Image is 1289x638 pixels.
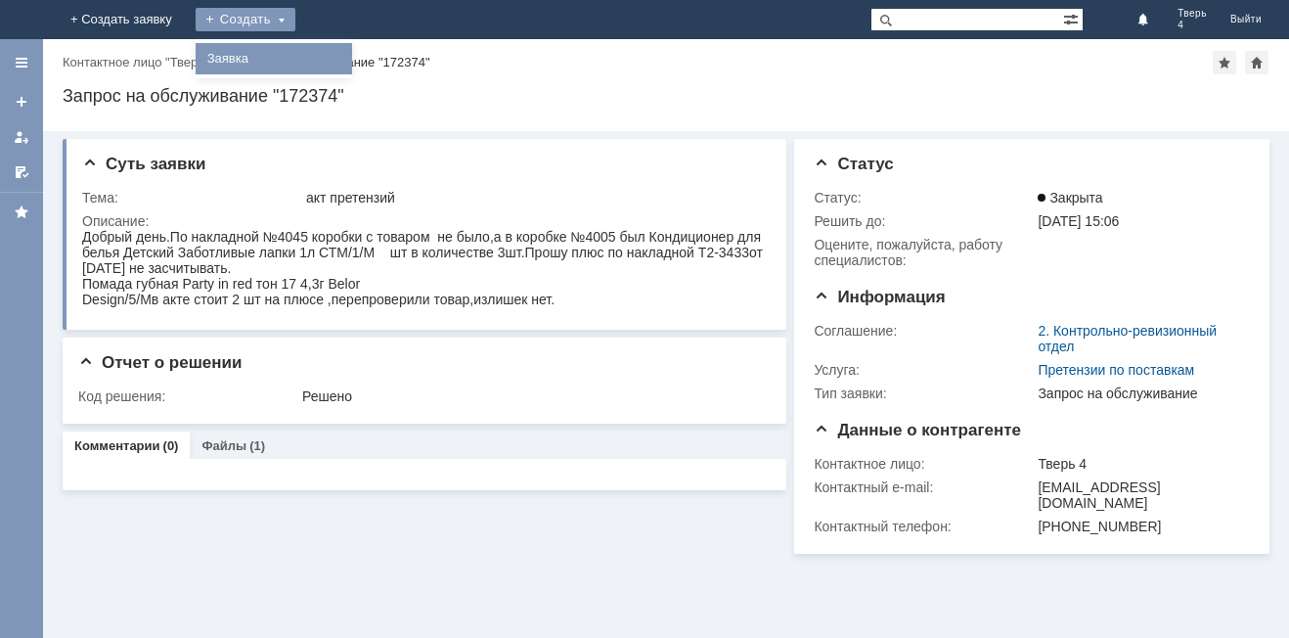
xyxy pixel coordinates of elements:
span: Расширенный поиск [1063,9,1083,27]
div: Добавить в избранное [1213,51,1236,74]
div: Запрос на обслуживание [1038,386,1241,401]
span: Данные о контрагенте [814,421,1021,439]
a: Комментарии [74,438,160,453]
div: Тема: [82,190,302,205]
div: Тип заявки: [814,386,1034,401]
a: Мои заявки [6,121,37,153]
a: Заявка [200,47,348,70]
div: Контактное лицо: [814,456,1034,472]
span: Тверь [1178,8,1207,20]
div: / [63,55,227,69]
div: Oцените, пожалуйста, работу специалистов: [814,237,1034,268]
div: Сделать домашней страницей [1245,51,1268,74]
a: Создать заявку [6,86,37,117]
a: Претензии по поставкам [1038,362,1194,378]
div: Код решения: [78,388,298,404]
div: Контактный телефон: [814,519,1034,534]
span: в акте стоит 2 шт на плюсе ,перепроверили товар,излишек нет. [69,63,472,78]
div: Решено [302,388,760,404]
div: (0) [163,438,179,453]
div: Тверь 4 [1038,456,1241,472]
div: Решить до: [814,213,1034,229]
div: Запрос на обслуживание "172374" [63,86,1269,106]
span: Статус [814,155,893,173]
div: [EMAIL_ADDRESS][DOMAIN_NAME] [1038,479,1241,511]
div: Статус: [814,190,1034,205]
div: Соглашение: [814,323,1034,339]
div: Контактный e-mail: [814,479,1034,495]
span: Закрыта [1038,190,1102,205]
a: 2. Контрольно-ревизионный отдел [1038,323,1217,354]
span: Отчет о решении [78,353,242,372]
span: [DATE] 15:06 [1038,213,1119,229]
div: Запрос на обслуживание "172374" [227,55,430,69]
div: Описание: [82,213,764,229]
div: Услуга: [814,362,1034,378]
div: акт претензий [306,190,760,205]
div: [PHONE_NUMBER] [1038,519,1241,534]
a: Контактное лицо "Тверь 4" [63,55,219,69]
a: Файлы [201,438,246,453]
div: (1) [249,438,265,453]
span: Суть заявки [82,155,205,173]
span: 4 [1178,20,1207,31]
span: Информация [814,288,945,306]
a: Мои согласования [6,157,37,188]
div: Создать [196,8,295,31]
